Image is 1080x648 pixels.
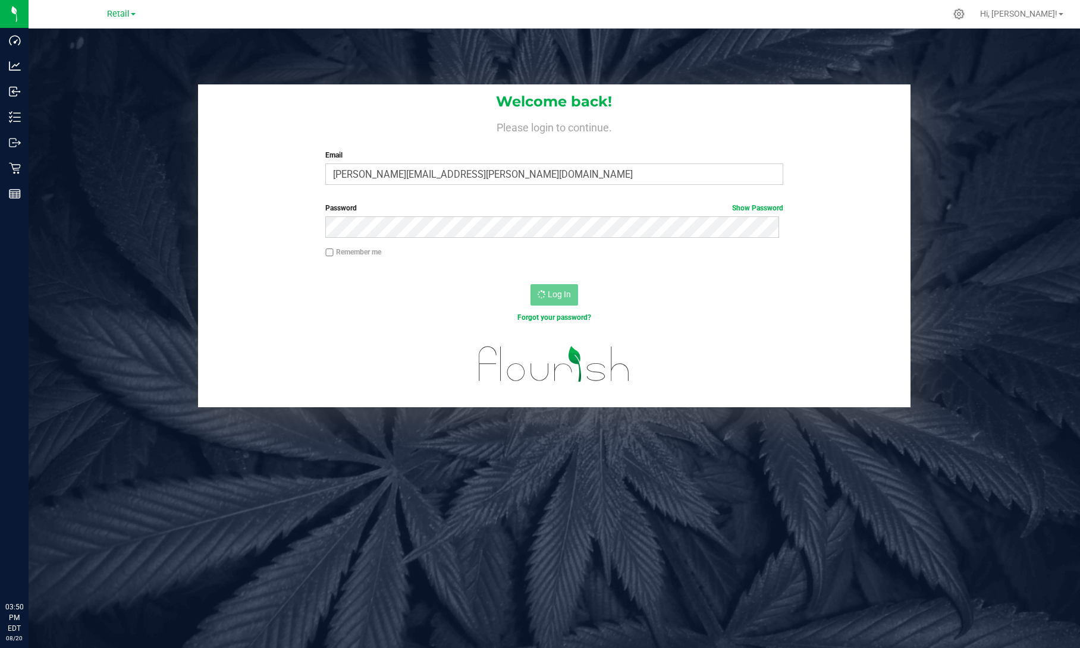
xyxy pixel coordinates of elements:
a: Forgot your password? [517,313,591,322]
h1: Welcome back! [198,94,911,109]
p: 03:50 PM EDT [5,602,23,634]
inline-svg: Retail [9,162,21,174]
span: Log In [548,290,571,299]
p: 08/20 [5,634,23,643]
label: Email [325,150,783,161]
inline-svg: Inbound [9,86,21,97]
span: Password [325,204,357,212]
h4: Please login to continue. [198,119,911,133]
iframe: Resource center [12,553,48,589]
span: Retail [107,9,130,19]
inline-svg: Outbound [9,137,21,149]
button: Log In [530,284,578,306]
div: Manage settings [952,8,966,20]
img: flourish_logo.svg [465,335,643,392]
input: Remember me [325,248,334,257]
span: Hi, [PERSON_NAME]! [980,9,1057,18]
inline-svg: Inventory [9,111,21,123]
inline-svg: Reports [9,188,21,200]
label: Remember me [325,247,381,257]
inline-svg: Analytics [9,60,21,72]
inline-svg: Dashboard [9,34,21,46]
a: Show Password [732,204,783,212]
